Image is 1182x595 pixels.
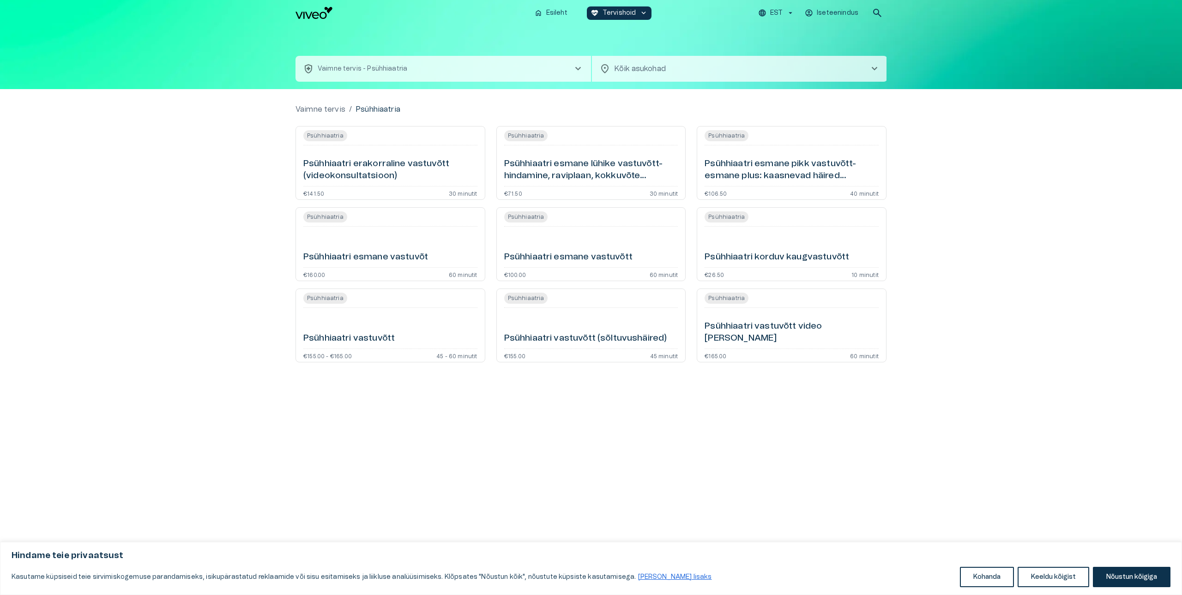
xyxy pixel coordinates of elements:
[504,158,678,182] h6: Psühhiaatri esmane lühike vastuvõtt- hindamine, raviplaan, kokkuvõte (videokonsultatsioon)
[803,6,861,20] button: Iseteenindus
[697,207,886,281] a: Open service booking details
[757,6,796,20] button: EST
[12,571,712,583] p: Kasutame küpsiseid teie sirvimiskogemuse parandamiseks, isikupärastatud reklaamide või sisu esita...
[850,353,879,358] p: 60 minutit
[303,158,477,182] h6: Psühhiaatri erakorraline vastuvõtt (videokonsultatsioon)
[850,190,879,196] p: 40 minutit
[770,8,783,18] p: EST
[705,158,879,182] h6: Psühhiaatri esmane pikk vastuvõtt- esmane plus: kaasnevad häired (videokonsultatsioon)
[436,353,477,358] p: 45 - 60 minutit
[546,8,567,18] p: Esileht
[591,9,599,17] span: ecg_heart
[303,213,347,221] span: Psühhiaatria
[639,9,648,17] span: keyboard_arrow_down
[303,353,352,358] p: €155.00 - €165.00
[349,104,352,115] p: /
[705,271,724,277] p: €26.50
[449,271,477,277] p: 60 minutit
[47,7,61,15] span: Help
[705,132,748,140] span: Psühhiaatria
[356,104,400,115] p: Psühhiaatria
[504,353,525,358] p: €155.00
[295,7,332,19] img: Viveo logo
[303,271,325,277] p: €160.00
[303,251,428,264] h6: Psühhiaatri esmane vastuvõt
[697,126,886,200] a: Open service booking details
[303,63,314,74] span: health_and_safety
[12,550,1170,561] p: Hindame teie privaatsust
[603,8,636,18] p: Tervishoid
[504,294,548,302] span: Psühhiaatria
[872,7,883,18] span: search
[868,4,886,22] button: open search modal
[295,126,485,200] a: Open service booking details
[504,190,522,196] p: €71.50
[614,63,854,74] p: Kõik asukohad
[496,207,686,281] a: Open service booking details
[504,132,548,140] span: Psühhiaatria
[638,573,712,581] a: Loe lisaks
[573,63,584,74] span: chevron_right
[1018,567,1089,587] button: Keeldu kõigist
[1093,567,1170,587] button: Nõustun kõigiga
[303,332,395,345] h6: Psühhiaatri vastuvõtt
[295,207,485,281] a: Open service booking details
[697,288,886,362] a: Open service booking details
[705,251,849,264] h6: Psühhiaatri korduv kaugvastuvõtt
[587,6,652,20] button: ecg_heartTervishoidkeyboard_arrow_down
[295,7,527,19] a: Navigate to homepage
[496,288,686,362] a: Open service booking details
[851,271,879,277] p: 10 minutit
[705,320,879,345] h6: Psühhiaatri vastuvõtt video [PERSON_NAME]
[817,8,858,18] p: Iseteenindus
[705,294,748,302] span: Psühhiaatria
[504,251,633,264] h6: Psühhiaatri esmane vastuvõtt
[303,190,324,196] p: €141.50
[496,126,686,200] a: Open service booking details
[504,213,548,221] span: Psühhiaatria
[318,64,407,74] p: Vaimne tervis - Psühhiaatria
[869,63,880,74] span: chevron_right
[303,132,347,140] span: Psühhiaatria
[705,213,748,221] span: Psühhiaatria
[705,353,726,358] p: €165.00
[303,294,347,302] span: Psühhiaatria
[705,190,727,196] p: €106.50
[650,190,678,196] p: 30 minutit
[295,56,591,82] button: health_and_safetyVaimne tervis - Psühhiaatriachevron_right
[295,104,345,115] a: Vaimne tervis
[650,271,678,277] p: 60 minutit
[504,332,667,345] h6: Psühhiaatri vastuvõtt (sõltuvushäired)
[534,9,543,17] span: home
[531,6,572,20] button: homeEsileht
[960,567,1014,587] button: Kohanda
[449,190,477,196] p: 30 minutit
[599,63,610,74] span: location_on
[504,271,526,277] p: €100.00
[650,353,678,358] p: 45 minutit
